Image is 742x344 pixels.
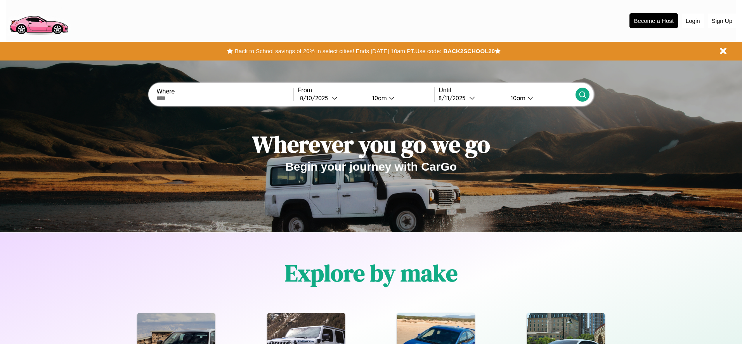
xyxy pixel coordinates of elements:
div: 10am [368,94,389,102]
button: 10am [504,94,575,102]
label: From [298,87,434,94]
label: Until [439,87,575,94]
button: Back to School savings of 20% in select cities! Ends [DATE] 10am PT.Use code: [233,46,443,57]
button: 10am [366,94,434,102]
button: Login [682,14,704,28]
div: 8 / 11 / 2025 [439,94,469,102]
label: Where [156,88,293,95]
button: Become a Host [629,13,678,28]
div: 8 / 10 / 2025 [300,94,332,102]
div: 10am [507,94,527,102]
b: BACK2SCHOOL20 [443,48,495,54]
h1: Explore by make [285,257,458,289]
img: logo [6,4,71,36]
button: Sign Up [708,14,736,28]
button: 8/10/2025 [298,94,366,102]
